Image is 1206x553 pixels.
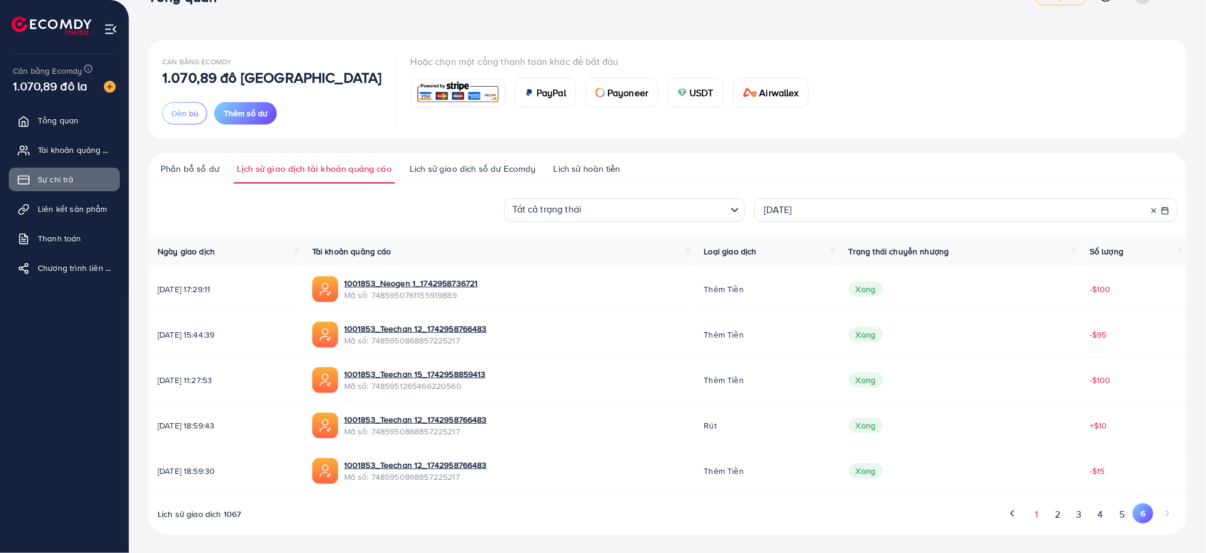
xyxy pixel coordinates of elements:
[344,414,487,426] a: 1001853_Teechan 12_1742958766483
[162,102,207,125] button: Đền bù
[158,283,210,295] font: [DATE] 17:29:11
[312,458,338,484] img: ic-ads-acc.e4c84228.svg
[158,420,214,431] font: [DATE] 18:59:43
[158,508,241,520] font: Lịch sử giao dịch 1067
[1002,503,1023,523] button: Go to previous page
[411,78,506,107] a: thẻ
[1112,503,1133,525] button: Đi đến trang 5
[1090,420,1107,431] font: +$10
[504,198,745,222] div: Tìm kiếm tùy chọn
[1055,508,1061,521] font: 2
[1156,500,1197,544] iframe: Trò chuyện
[411,55,619,68] font: Hoặc chọn một cổng thanh toán khác để bắt đầu
[9,168,120,191] a: Sự chi trả
[856,283,876,295] font: Xong
[158,374,212,386] font: [DATE] 11:27:53
[1077,508,1082,521] font: 3
[38,233,81,244] font: Thanh toán
[312,276,338,302] img: ic-ads-acc.e4c84228.svg
[704,283,744,295] font: Thêm tiền
[1090,503,1112,525] button: Đi đến trang 4
[158,465,215,477] font: [DATE] 18:59:30
[515,78,576,107] a: thẻPayPal
[410,162,536,175] font: Lịch sử giao dịch số dư Ecomdy
[158,246,215,257] font: Ngày giao dịch
[158,329,214,341] font: [DATE] 15:44:39
[38,203,107,215] font: Liên kết sản phẩm
[237,162,392,175] font: Lịch sử giao dịch tài khoản quảng cáo
[9,227,120,250] a: Thanh toán
[161,162,219,175] font: Phân bổ số dư
[312,322,338,348] img: ic-ads-acc.e4c84228.svg
[104,81,116,93] img: hình ảnh
[856,374,876,386] font: Xong
[585,200,725,219] input: Tìm kiếm tùy chọn
[1098,508,1103,521] font: 4
[678,88,687,97] img: thẻ
[607,86,648,99] font: Payoneer
[525,88,534,97] img: thẻ
[689,86,714,99] font: USDT
[704,246,757,257] font: Loại giao dịch
[38,262,117,274] font: Chương trình liên kết
[162,57,231,67] font: Cân bằng Ecomdy
[1035,508,1038,521] font: 1
[1068,503,1090,525] button: Đi đến trang 3
[668,78,724,107] a: thẻUSDT
[733,78,809,107] a: thẻAirwallex
[760,86,799,99] font: Airwallex
[764,203,792,216] font: [DATE]
[312,246,391,257] font: Tài khoản quảng cáo
[704,374,744,386] font: Thêm tiền
[856,420,876,431] font: Xong
[1027,503,1047,525] button: Đi đến trang 1
[704,465,744,477] font: Thêm tiền
[849,246,949,257] font: Trạng thái chuyển nhượng
[1133,503,1153,523] button: Go to page 6
[344,277,478,289] a: 1001853_Neogen 1_1742958736721
[1119,508,1125,521] font: 5
[312,413,338,439] img: ic-ads-acc.e4c84228.svg
[312,367,338,393] img: ic-ads-acc.e4c84228.svg
[415,80,502,106] img: thẻ
[704,420,717,431] font: Rút
[344,471,460,483] font: Mã số: 7485950868857225217
[12,17,91,35] img: biểu trưng
[104,22,117,36] img: thực đơn
[344,380,462,392] font: Mã số: 7485951265466220560
[344,323,487,335] a: 1001853_Teechan 12_1742958766483
[1002,503,1178,525] ul: Phân trang
[1090,246,1123,257] font: Số lượng
[344,368,486,380] a: 1001853_Teechan 15_1742958859413
[13,65,82,77] font: Cân bằng Ecomdy
[9,138,120,162] a: Tài khoản quảng cáo của tôi
[38,114,79,126] font: Tổng quan
[704,329,744,341] font: Thêm tiền
[344,289,457,301] font: Mã số: 7485950761155919889
[224,107,267,119] font: Thêm số dư
[513,202,582,215] font: Tất cả trạng thái
[856,465,876,477] font: Xong
[13,77,87,94] font: 1.070,89 đô la
[1090,283,1111,295] font: -$100
[9,256,120,280] a: Chương trình liên kết
[344,426,460,437] font: Mã số: 7485950868857225217
[9,197,120,221] a: Liên kết sản phẩm
[1090,329,1107,341] font: -$95
[1090,465,1105,477] font: -$15
[586,78,658,107] a: thẻPayoneer
[537,86,566,99] font: PayPal
[162,67,382,87] font: 1.070,89 đô [GEOGRAPHIC_DATA]
[171,107,198,119] font: Đền bù
[554,162,620,175] font: Lịch sử hoàn tiền
[344,459,487,471] a: 1001853_Teechan 12_1742958766483
[743,88,757,97] img: thẻ
[38,144,145,156] font: Tài khoản quảng cáo của tôi
[856,329,876,341] font: Xong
